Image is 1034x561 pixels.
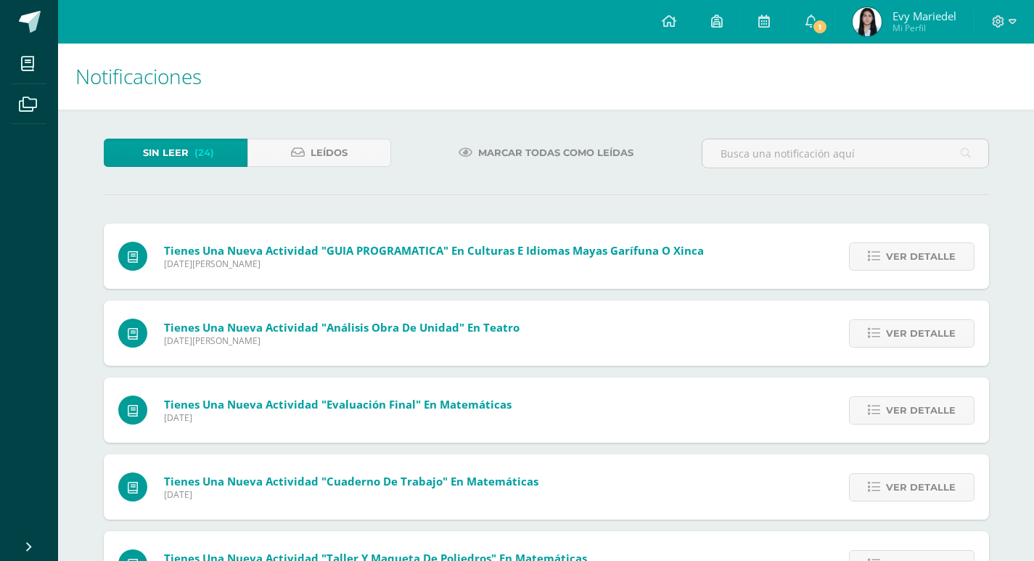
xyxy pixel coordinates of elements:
a: Marcar todas como leídas [440,139,652,167]
span: [DATE] [164,411,512,424]
span: Evy Mariedel [893,9,956,23]
span: Marcar todas como leídas [478,139,633,166]
span: Ver detalle [886,320,956,347]
span: Tienes una nueva actividad "Evaluación Final" En Matemáticas [164,397,512,411]
span: Tienes una nueva actividad "Análisis obra de Unidad" En Teatro [164,320,520,335]
span: [DATE] [164,488,538,501]
span: Leídos [311,139,348,166]
span: Tienes una nueva actividad "Cuaderno de trabajo" En Matemáticas [164,474,538,488]
input: Busca una notificación aquí [702,139,988,168]
span: Ver detalle [886,397,956,424]
a: Leídos [247,139,391,167]
span: 1 [811,19,827,35]
span: Ver detalle [886,243,956,270]
span: Ver detalle [886,474,956,501]
span: Notificaciones [75,62,202,90]
span: Tienes una nueva actividad "GUIA PROGRAMATICA" En Culturas e Idiomas Mayas Garífuna o Xinca [164,243,704,258]
span: Sin leer [143,139,189,166]
span: (24) [194,139,214,166]
img: d48f2080236f4546744db889f6c7a1da.png [853,7,882,36]
span: [DATE][PERSON_NAME] [164,335,520,347]
a: Sin leer(24) [104,139,247,167]
span: Mi Perfil [893,22,956,34]
span: [DATE][PERSON_NAME] [164,258,704,270]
